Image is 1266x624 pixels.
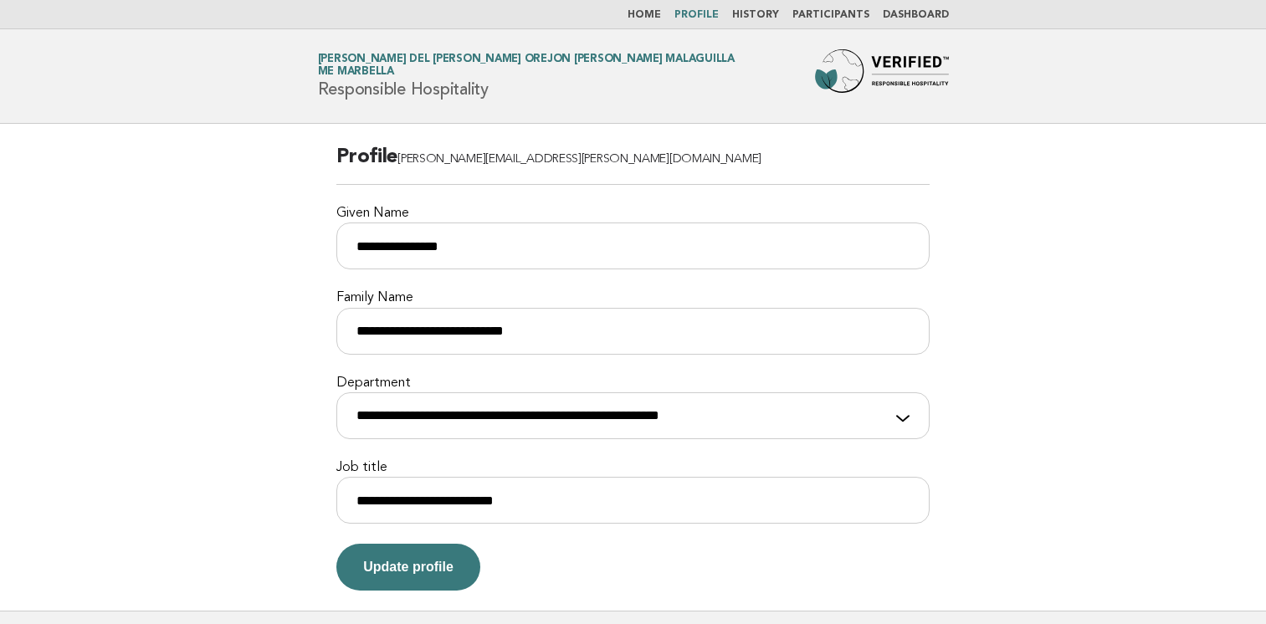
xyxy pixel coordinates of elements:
label: Given Name [336,205,930,222]
h1: Responsible Hospitality [318,54,735,98]
label: Department [336,375,930,392]
a: Participants [792,10,869,20]
label: Job title [336,459,930,477]
a: Home [628,10,661,20]
span: [PERSON_NAME][EMAIL_ADDRESS][PERSON_NAME][DOMAIN_NAME] [397,153,761,166]
a: Profile [674,10,719,20]
a: Dashboard [883,10,949,20]
h2: Profile [336,144,930,185]
a: History [732,10,779,20]
img: Forbes Travel Guide [815,49,949,103]
label: Family Name [336,289,930,307]
span: ME Marbella [318,67,394,78]
a: [PERSON_NAME] DEL [PERSON_NAME] OREJON [PERSON_NAME] MALAGUILLAME Marbella [318,54,735,77]
button: Update profile [336,544,480,591]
